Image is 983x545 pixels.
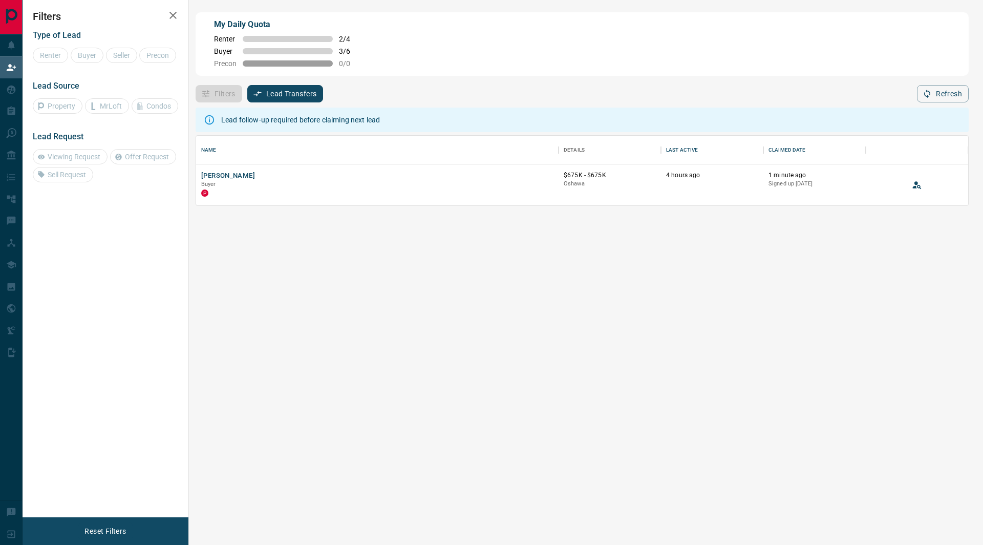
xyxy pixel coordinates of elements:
div: Claimed Date [763,136,866,164]
p: Signed up [DATE] [768,180,861,188]
span: Lead Source [33,81,79,91]
span: 0 / 0 [339,59,361,68]
p: 1 minute ago [768,171,861,180]
button: [PERSON_NAME] [201,171,255,181]
div: Name [196,136,559,164]
span: 2 / 4 [339,35,361,43]
button: Lead Transfers [247,85,324,102]
span: 3 / 6 [339,47,361,55]
p: $675K - $675K [564,171,656,180]
h2: Filters [33,10,178,23]
span: Precon [214,59,237,68]
div: Last Active [666,136,698,164]
span: Buyer [214,47,237,55]
button: View Lead [909,177,925,193]
button: Refresh [917,85,969,102]
div: Details [564,136,585,164]
p: My Daily Quota [214,18,361,31]
div: Claimed Date [768,136,806,164]
span: Type of Lead [33,30,81,40]
p: Oshawa [564,180,656,188]
div: property.ca [201,190,208,197]
p: 4 hours ago [666,171,758,180]
div: Name [201,136,217,164]
button: Reset Filters [78,522,133,540]
div: Lead follow-up required before claiming next lead [221,111,380,129]
div: Last Active [661,136,763,164]
span: Renter [214,35,237,43]
div: Details [559,136,661,164]
span: Buyer [201,181,216,187]
span: Lead Request [33,132,83,141]
svg: View Lead [912,180,922,190]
